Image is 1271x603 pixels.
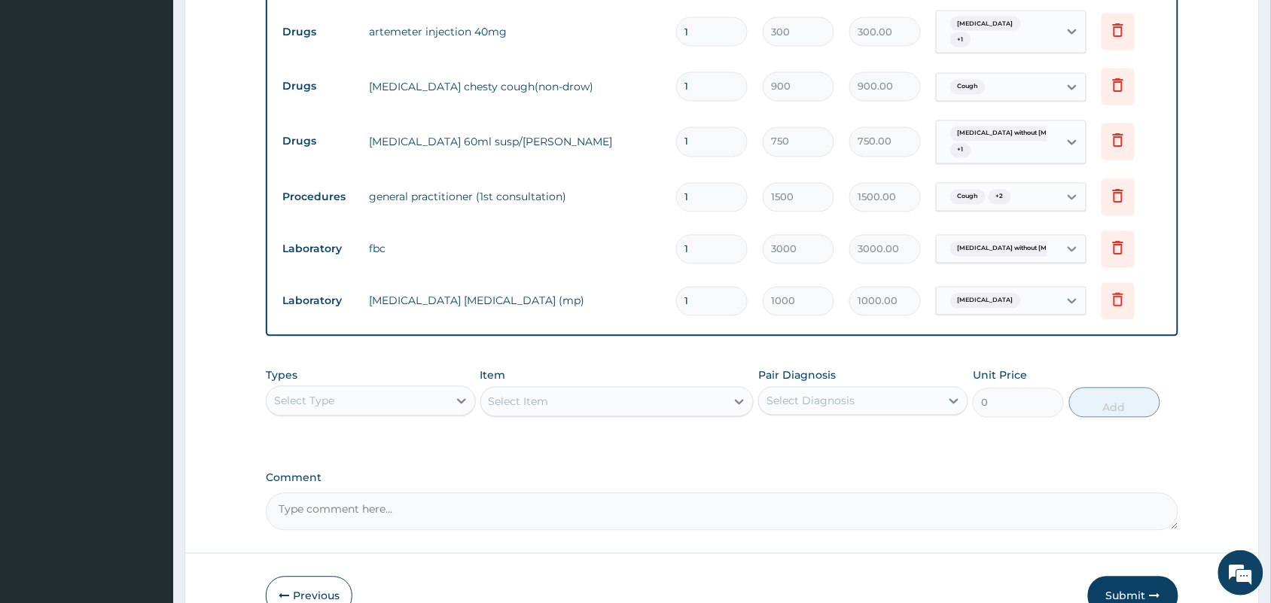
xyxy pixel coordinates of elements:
[8,411,287,464] textarea: Type your message and hit 'Enter'
[758,368,836,383] label: Pair Diagnosis
[275,288,361,315] td: Laboratory
[87,190,208,342] span: We're online!
[973,368,1027,383] label: Unit Price
[266,370,297,382] label: Types
[78,84,253,104] div: Chat with us now
[950,190,986,205] span: Cough
[275,236,361,263] td: Laboratory
[1069,388,1160,418] button: Add
[950,32,971,47] span: + 1
[950,17,1021,32] span: [MEDICAL_DATA]
[950,143,971,158] span: + 1
[950,126,1102,142] span: [MEDICAL_DATA] without [MEDICAL_DATA]
[361,182,669,212] td: general practitioner (1st consultation)
[275,73,361,101] td: Drugs
[767,394,855,409] div: Select Diagnosis
[361,286,669,316] td: [MEDICAL_DATA] [MEDICAL_DATA] (mp)
[28,75,61,113] img: d_794563401_company_1708531726252_794563401
[361,234,669,264] td: fbc
[950,80,986,95] span: Cough
[361,72,669,102] td: [MEDICAL_DATA] chesty cough(non-drow)
[275,18,361,46] td: Drugs
[480,368,506,383] label: Item
[361,17,669,47] td: artemeter injection 40mg
[266,472,1178,485] label: Comment
[274,394,334,409] div: Select Type
[275,184,361,212] td: Procedures
[361,127,669,157] td: [MEDICAL_DATA] 60ml susp/[PERSON_NAME]
[950,242,1102,257] span: [MEDICAL_DATA] without [MEDICAL_DATA]
[950,294,1021,309] span: [MEDICAL_DATA]
[989,190,1011,205] span: + 2
[247,8,283,44] div: Minimize live chat window
[275,128,361,156] td: Drugs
